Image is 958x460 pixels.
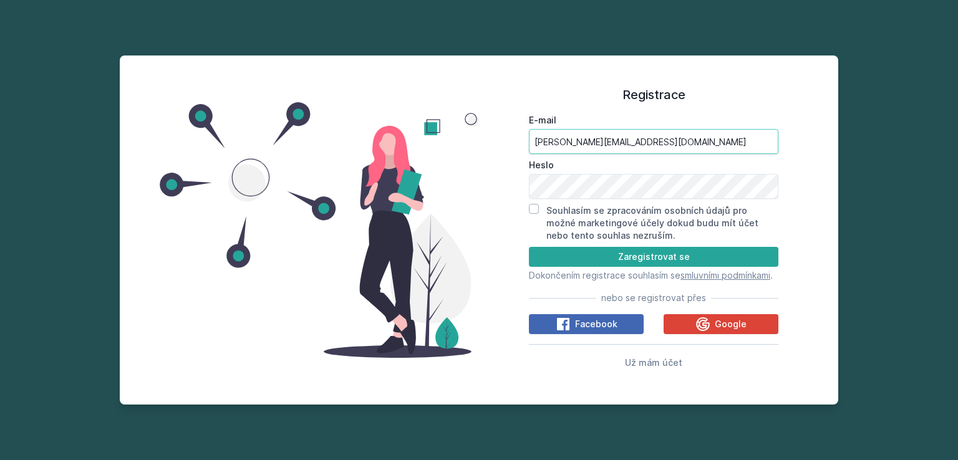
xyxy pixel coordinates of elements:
[715,318,747,330] span: Google
[601,292,706,304] span: nebo se registrovat přes
[529,129,778,154] input: Tvoje e-mailová adresa
[529,269,778,282] p: Dokončením registrace souhlasím se .
[625,355,682,370] button: Už mám účet
[575,318,617,330] span: Facebook
[529,85,778,104] h1: Registrace
[680,270,770,280] a: smluvními podmínkami
[664,314,778,334] button: Google
[529,159,778,171] label: Heslo
[529,247,778,267] button: Zaregistrovat se
[529,114,778,127] label: E-mail
[529,314,644,334] button: Facebook
[625,357,682,368] span: Už mám účet
[546,205,758,241] label: Souhlasím se zpracováním osobních údajů pro možné marketingové účely dokud budu mít účet nebo ten...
